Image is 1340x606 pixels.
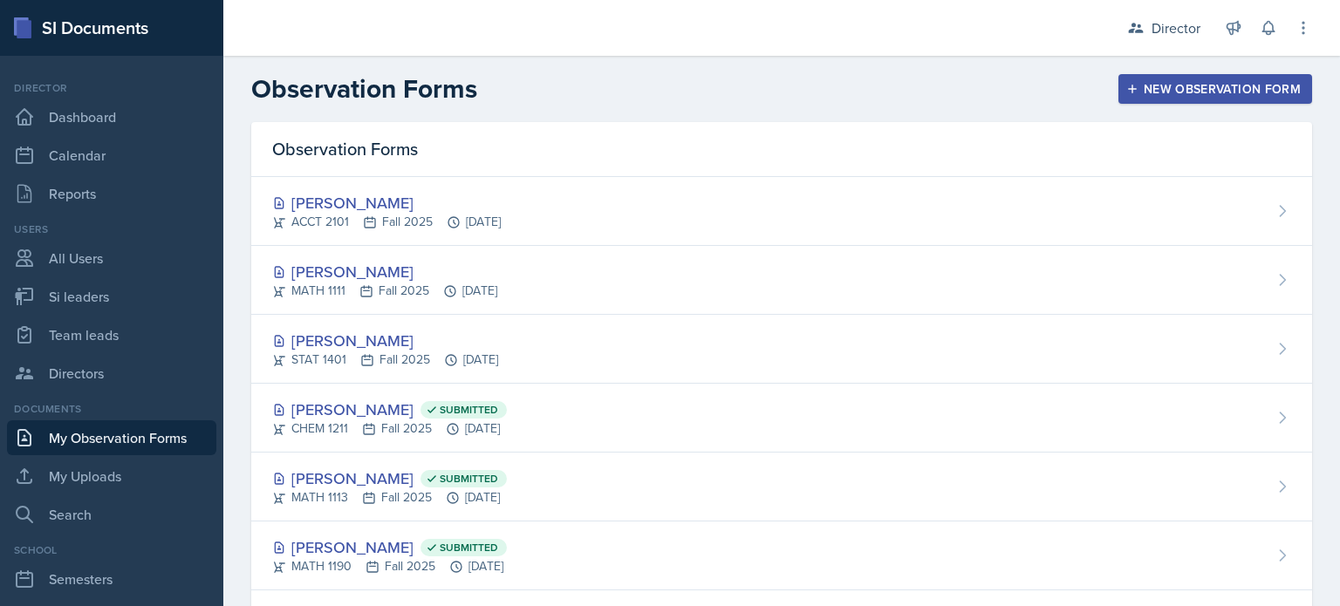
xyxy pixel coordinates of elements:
[7,497,216,532] a: Search
[272,398,507,421] div: [PERSON_NAME]
[1130,82,1301,96] div: New Observation Form
[7,138,216,173] a: Calendar
[440,472,498,486] span: Submitted
[272,213,501,231] div: ACCT 2101 Fall 2025 [DATE]
[272,535,507,559] div: [PERSON_NAME]
[272,282,497,300] div: MATH 1111 Fall 2025 [DATE]
[272,488,507,507] div: MATH 1113 Fall 2025 [DATE]
[7,401,216,417] div: Documents
[7,176,216,211] a: Reports
[272,191,501,214] div: [PERSON_NAME]
[272,419,507,438] div: CHEM 1211 Fall 2025 [DATE]
[251,246,1312,315] a: [PERSON_NAME] MATH 1111Fall 2025[DATE]
[1118,74,1312,104] button: New Observation Form
[1152,17,1200,38] div: Director
[7,459,216,494] a: My Uploads
[251,177,1312,246] a: [PERSON_NAME] ACCT 2101Fall 2025[DATE]
[7,420,216,455] a: My Observation Forms
[7,356,216,391] a: Directors
[251,521,1312,590] a: [PERSON_NAME] Submitted MATH 1190Fall 2025[DATE]
[272,557,507,575] div: MATH 1190 Fall 2025 [DATE]
[7,317,216,352] a: Team leads
[7,542,216,558] div: School
[251,122,1312,177] div: Observation Forms
[272,351,498,369] div: STAT 1401 Fall 2025 [DATE]
[7,241,216,276] a: All Users
[7,80,216,96] div: Director
[251,453,1312,521] a: [PERSON_NAME] Submitted MATH 1113Fall 2025[DATE]
[272,466,507,490] div: [PERSON_NAME]
[251,384,1312,453] a: [PERSON_NAME] Submitted CHEM 1211Fall 2025[DATE]
[440,403,498,417] span: Submitted
[7,562,216,596] a: Semesters
[440,541,498,555] span: Submitted
[272,329,498,352] div: [PERSON_NAME]
[251,315,1312,384] a: [PERSON_NAME] STAT 1401Fall 2025[DATE]
[7,279,216,314] a: Si leaders
[7,99,216,134] a: Dashboard
[272,260,497,283] div: [PERSON_NAME]
[251,73,477,105] h2: Observation Forms
[7,221,216,237] div: Users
